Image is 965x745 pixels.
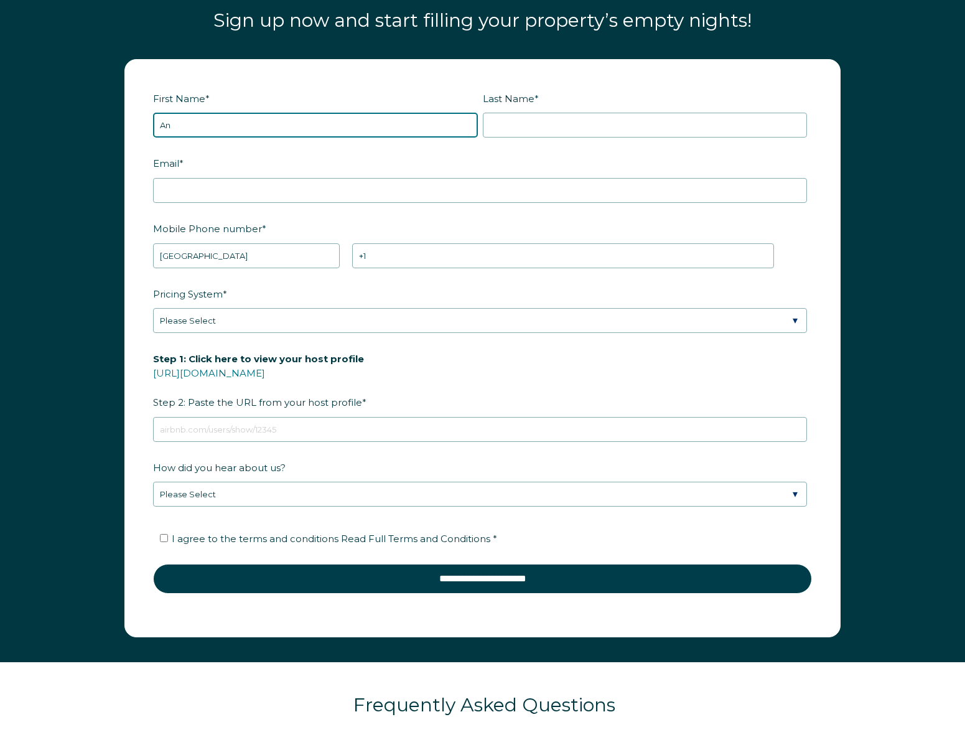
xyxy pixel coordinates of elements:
[338,533,493,545] a: Read Full Terms and Conditions
[353,693,615,716] span: Frequently Asked Questions
[213,9,752,32] span: Sign up now and start filling your property’s empty nights!
[153,284,223,304] span: Pricing System
[153,417,807,442] input: airbnb.com/users/show/12345
[172,533,497,545] span: I agree to the terms and conditions
[153,349,364,368] span: Step 1: Click here to view your host profile
[153,458,286,477] span: How did you hear about us?
[160,534,168,542] input: I agree to the terms and conditions Read Full Terms and Conditions *
[153,367,265,379] a: [URL][DOMAIN_NAME]
[483,89,534,108] span: Last Name
[341,533,490,545] span: Read Full Terms and Conditions
[153,89,205,108] span: First Name
[153,154,179,173] span: Email
[153,219,262,238] span: Mobile Phone number
[153,349,364,412] span: Step 2: Paste the URL from your host profile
